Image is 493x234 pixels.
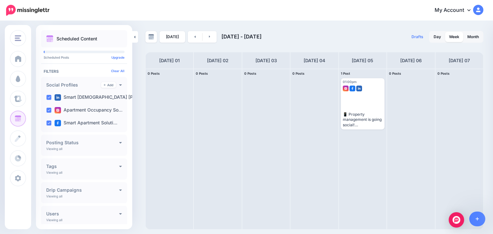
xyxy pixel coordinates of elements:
[160,31,185,43] a: [DATE]
[343,112,383,128] div: 📱 Property management is going social! In her JPM article "Marketing Magic," Smart [DEMOGRAPHIC_D...
[101,82,116,88] a: Add
[46,83,101,87] h4: Social Profiles
[46,147,62,151] p: Viewing all
[196,71,208,75] span: 0 Posts
[46,194,62,198] p: Viewing all
[356,86,362,91] img: linkedin-square.png
[111,69,125,73] a: Clear All
[159,57,180,64] h4: [DATE] 01
[15,35,21,41] img: menu.png
[111,55,125,59] a: Upgrade
[55,107,61,113] img: instagram-square.png
[46,35,53,42] img: calendar.png
[430,32,445,42] a: Day
[463,32,483,42] a: Month
[148,71,160,75] span: 0 Posts
[343,86,349,91] img: instagram-square.png
[445,32,463,42] a: Week
[343,80,357,84] span: 01:00pm
[449,57,470,64] h4: [DATE] 07
[221,33,262,40] span: [DATE] - [DATE]
[449,212,464,228] div: Open Intercom Messenger
[55,120,117,126] label: Smart Apartment Soluti…
[400,57,422,64] h4: [DATE] 06
[408,31,427,43] a: Drafts
[46,218,62,222] p: Viewing all
[148,34,154,40] img: calendar-grey-darker.png
[55,94,61,101] img: linkedin-square.png
[428,3,483,18] a: My Account
[46,164,119,169] h4: Tags
[255,57,277,64] h4: [DATE] 03
[411,35,423,39] span: Drafts
[437,71,450,75] span: 0 Posts
[55,107,123,113] label: Apartment Occupancy So…
[244,71,256,75] span: 0 Posts
[44,56,125,59] p: Scheduled Posts
[46,212,119,216] h4: Users
[46,188,119,192] h4: Drip Campaigns
[55,94,169,101] label: Smart [DEMOGRAPHIC_DATA] [PERSON_NAME]…
[55,120,61,126] img: facebook-square.png
[46,171,62,174] p: Viewing all
[350,86,355,91] img: facebook-square.png
[389,71,401,75] span: 0 Posts
[207,57,229,64] h4: [DATE] 02
[6,5,49,16] img: Missinglettr
[56,37,97,41] p: Scheduled Content
[304,57,325,64] h4: [DATE] 04
[46,140,119,145] h4: Posting Status
[292,71,305,75] span: 0 Posts
[341,71,350,75] span: 1 Post
[44,69,125,74] h4: Filters
[352,57,373,64] h4: [DATE] 05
